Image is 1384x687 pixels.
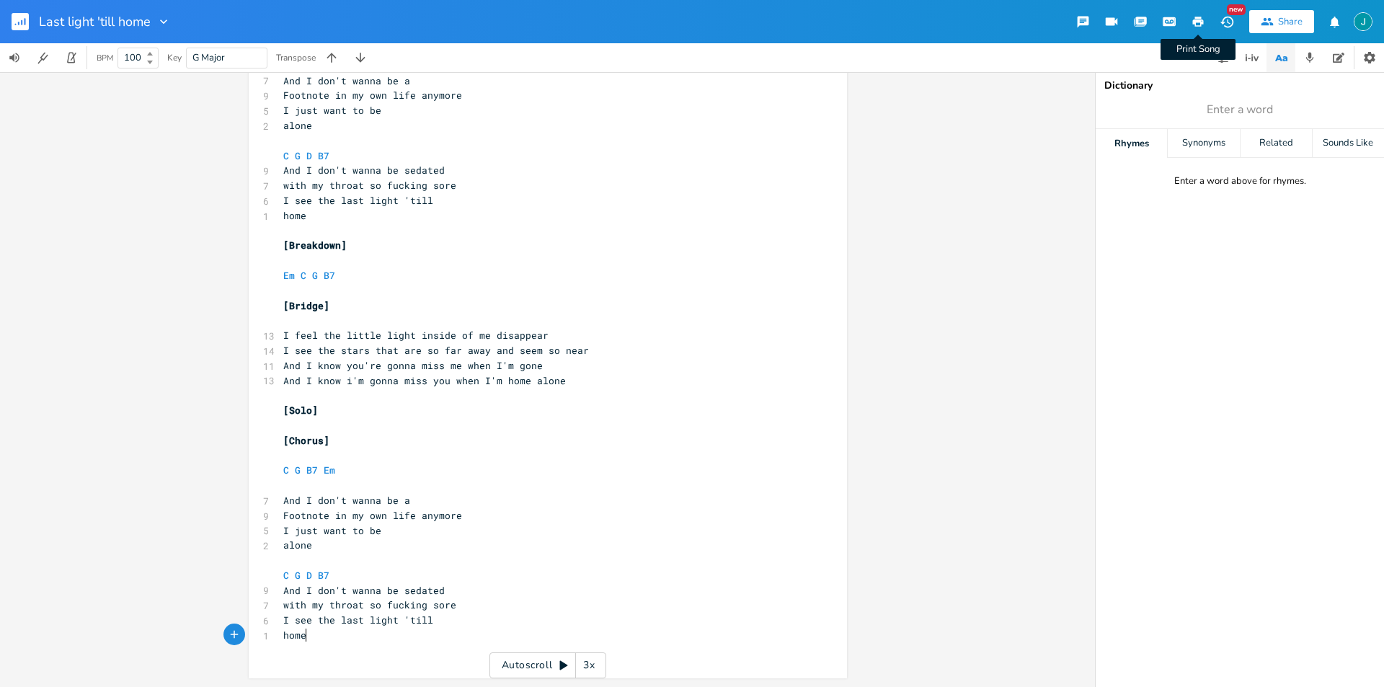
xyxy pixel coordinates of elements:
span: G [295,464,301,477]
div: Synonyms [1168,129,1239,158]
div: New [1227,4,1246,15]
span: Footnote in my own life anymore [283,89,462,102]
span: [Solo] [283,404,318,417]
button: New [1212,9,1241,35]
span: I feel the little light inside of me disappear [283,329,549,342]
span: alone [283,538,312,551]
span: And I don't wanna be sedated [283,164,445,177]
span: B7 [306,464,318,477]
span: Footnote in my own life anymore [283,509,462,522]
span: G [295,149,301,162]
span: G [312,269,318,282]
span: [Breakdown] [283,239,347,252]
span: And I know you're gonna miss me when I'm gone [283,359,543,372]
span: I see the last light 'till [283,194,433,207]
span: C [283,149,289,162]
span: Enter a word [1207,102,1273,118]
div: Enter a word above for rhymes. [1174,175,1306,187]
span: [Bridge] [283,299,329,312]
span: D [306,569,312,582]
span: home [283,629,306,642]
span: And I don't wanna be a [283,494,410,507]
div: Rhymes [1096,129,1167,158]
span: C [283,569,289,582]
span: Em [283,269,295,282]
div: Key [167,53,182,62]
span: D [306,149,312,162]
span: B7 [318,149,329,162]
span: I just want to be [283,104,381,117]
span: And I know i'm gonna miss you when I'm home alone [283,374,566,387]
span: G [295,569,301,582]
div: Related [1241,129,1312,158]
span: home [283,209,306,222]
span: Em [324,464,335,477]
div: Autoscroll [489,652,606,678]
span: with my throat so fucking sore [283,179,456,192]
span: I see the last light 'till [283,613,433,626]
div: Transpose [276,53,316,62]
div: BPM [97,54,113,62]
span: alone [283,119,312,132]
span: Last light 'till home [39,15,151,28]
span: G Major [192,51,225,64]
button: Print Song [1184,9,1212,35]
span: C [283,464,289,477]
span: C [301,269,306,282]
span: with my throat so fucking sore [283,598,456,611]
img: J Molnar [1354,12,1372,31]
span: And I don't wanna be sedated [283,584,445,597]
div: Share [1278,15,1303,28]
span: And I don't wanna be a [283,74,410,87]
span: B7 [318,569,329,582]
span: [Chorus] [283,434,329,447]
div: 3x [576,652,602,678]
div: Dictionary [1104,81,1375,91]
span: B7 [324,269,335,282]
button: Share [1249,10,1314,33]
span: I just want to be [283,524,381,537]
div: Sounds Like [1313,129,1384,158]
span: I see the stars that are so far away and seem so near [283,344,589,357]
